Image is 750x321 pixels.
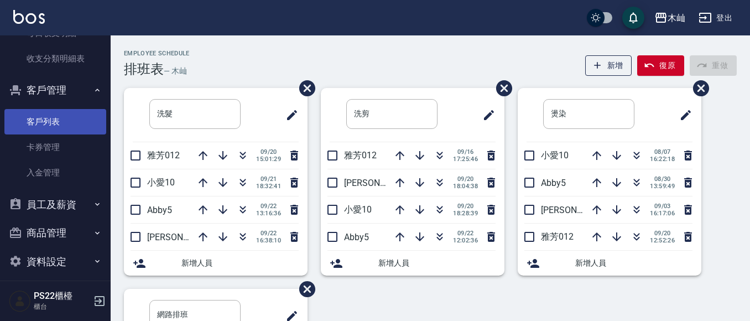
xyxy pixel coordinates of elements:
span: 修改班表的標題 [476,102,496,128]
img: Person [9,290,31,312]
span: Abby5 [541,178,566,188]
h6: — 木屾 [164,65,187,77]
span: [PERSON_NAME]7 [541,205,612,215]
span: 13:16:36 [256,210,281,217]
span: [PERSON_NAME]7 [344,178,415,188]
button: 資料設定 [4,247,106,276]
span: 09/22 [453,230,478,237]
span: 12:52:26 [650,237,675,244]
span: 刪除班表 [291,273,317,306]
span: [PERSON_NAME]7 [147,232,218,242]
div: 新增人員 [518,251,701,276]
span: 小愛10 [147,177,175,188]
a: 客戶列表 [4,109,106,134]
span: 刪除班表 [685,72,711,105]
span: 09/20 [256,148,281,156]
span: Abby5 [147,205,172,215]
span: 新增人員 [575,257,692,269]
span: 小愛10 [541,150,569,161]
h5: PS22櫃檯 [34,291,90,302]
span: 16:38:10 [256,237,281,244]
span: 09/22 [256,203,281,210]
span: 13:59:49 [650,183,675,190]
button: 新增 [585,55,632,76]
p: 櫃台 [34,302,90,312]
a: 收支分類明細表 [4,46,106,71]
span: 修改班表的標題 [279,102,299,128]
span: 09/03 [650,203,675,210]
button: 員工及薪資 [4,190,106,219]
button: 商品管理 [4,219,106,247]
div: 新增人員 [321,251,504,276]
span: 雅芳012 [541,231,574,242]
span: 刪除班表 [291,72,317,105]
span: 09/16 [453,148,478,156]
span: 新增人員 [378,257,496,269]
span: 09/21 [256,175,281,183]
span: 雅芳012 [147,150,180,161]
span: 09/20 [650,230,675,237]
span: 18:04:38 [453,183,478,190]
input: 排版標題 [543,99,634,129]
span: 09/20 [453,203,478,210]
input: 排版標題 [346,99,437,129]
span: 小愛10 [344,204,372,215]
a: 入金管理 [4,160,106,185]
span: Abby5 [344,232,369,242]
button: 客戶管理 [4,76,106,105]
span: 16:17:06 [650,210,675,217]
div: 新增人員 [124,251,308,276]
div: 木屾 [668,11,685,25]
span: 09/22 [256,230,281,237]
a: 卡券管理 [4,134,106,160]
h3: 排班表 [124,61,164,77]
span: 18:32:41 [256,183,281,190]
button: 復原 [637,55,684,76]
span: 08/30 [650,175,675,183]
button: save [622,7,644,29]
span: 15:01:29 [256,156,281,163]
span: 17:25:46 [453,156,478,163]
span: 12:02:36 [453,237,478,244]
button: 登出 [694,8,737,28]
input: 排版標題 [149,99,241,129]
img: Logo [13,10,45,24]
span: 09/20 [453,175,478,183]
span: 雅芳012 [344,150,377,161]
span: 刪除班表 [488,72,514,105]
button: 木屾 [650,7,690,29]
span: 16:22:18 [650,156,675,163]
span: 修改班表的標題 [673,102,692,128]
span: 新增人員 [181,257,299,269]
span: 08/07 [650,148,675,156]
h2: Employee Schedule [124,50,190,57]
span: 18:28:39 [453,210,478,217]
